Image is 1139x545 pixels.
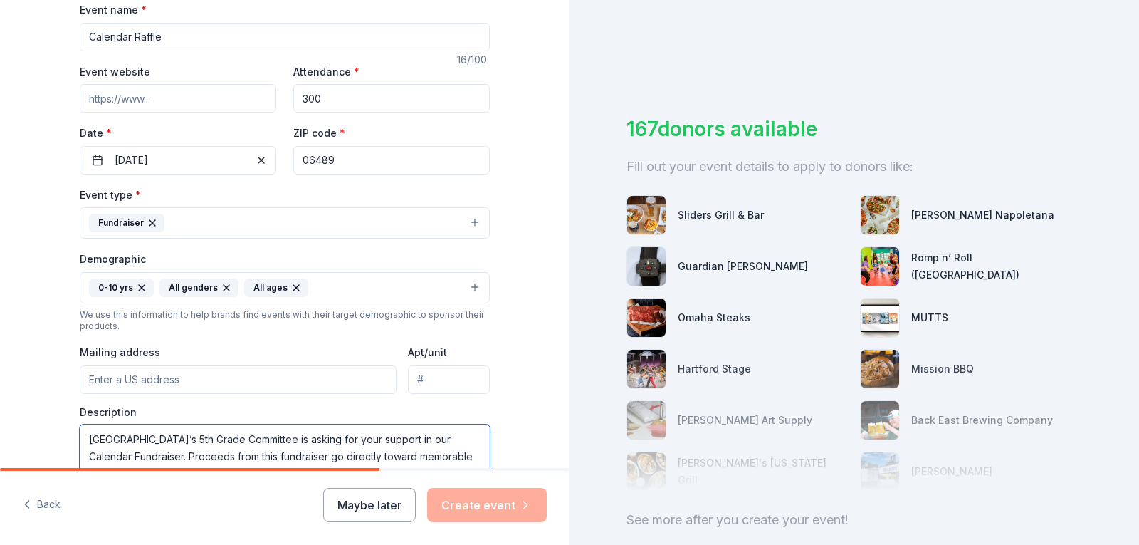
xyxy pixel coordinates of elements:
[80,84,276,113] input: https://www...
[627,247,666,286] img: photo for Guardian Angel Device
[293,146,490,175] input: 12345 (U.S. only)
[80,207,490,239] button: Fundraiser
[80,126,276,140] label: Date
[80,365,397,394] input: Enter a US address
[627,196,666,234] img: photo for Sliders Grill & Bar
[911,309,948,326] div: MUTTS
[627,299,666,337] img: photo for Omaha Steaks
[678,309,750,326] div: Omaha Steaks
[626,114,1082,144] div: 167 donors available
[293,84,490,113] input: 20
[861,247,899,286] img: photo for Romp n’ Roll (Wethersfield)
[80,309,490,332] div: We use this information to help brands find events with their target demographic to sponsor their...
[293,126,345,140] label: ZIP code
[911,249,1082,284] div: Romp n’ Roll ([GEOGRAPHIC_DATA])
[861,196,899,234] img: photo for Frank Pepe Pizzeria Napoletana
[293,65,359,79] label: Attendance
[80,252,146,266] label: Demographic
[80,346,160,360] label: Mailing address
[678,207,764,224] div: Sliders Grill & Bar
[80,65,150,79] label: Event website
[80,425,490,489] textarea: [GEOGRAPHIC_DATA]’s 5th Grade Committee is asking for your support in our Calendar Fundraiser. Pr...
[23,490,61,520] button: Back
[80,3,147,17] label: Event name
[457,51,490,68] div: 16 /100
[89,279,154,297] div: 0-10 yrs
[408,365,490,394] input: #
[861,299,899,337] img: photo for MUTTS
[80,405,137,420] label: Description
[626,509,1082,531] div: See more after you create your event!
[408,346,447,360] label: Apt/unit
[159,279,238,297] div: All genders
[678,258,808,275] div: Guardian [PERSON_NAME]
[80,146,276,175] button: [DATE]
[80,272,490,303] button: 0-10 yrsAll gendersAll ages
[89,214,164,232] div: Fundraiser
[626,155,1082,178] div: Fill out your event details to apply to donors like:
[80,23,490,51] input: Spring Fundraiser
[323,488,416,522] button: Maybe later
[911,207,1054,224] div: [PERSON_NAME] Napoletana
[80,188,141,202] label: Event type
[244,279,308,297] div: All ages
